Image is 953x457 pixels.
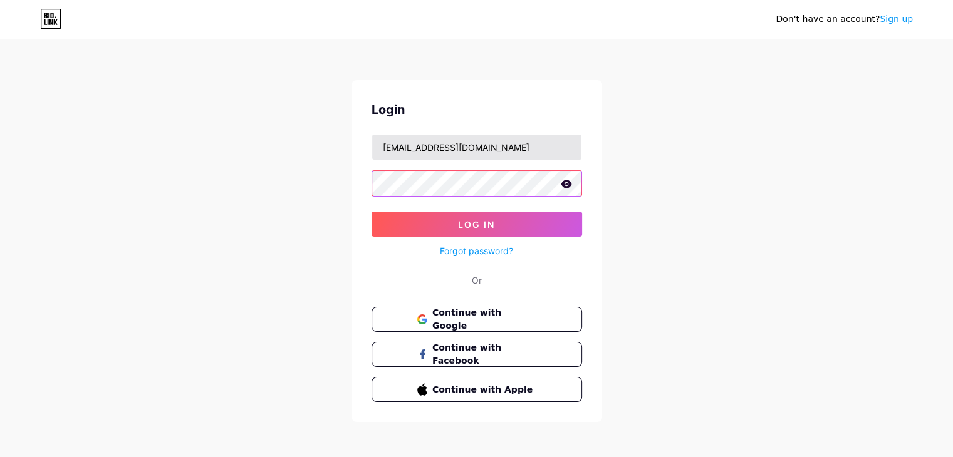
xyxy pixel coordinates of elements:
[432,341,536,367] span: Continue with Facebook
[372,342,582,367] button: Continue with Facebook
[432,383,536,396] span: Continue with Apple
[372,212,582,237] button: Log In
[372,307,582,332] button: Continue with Google
[440,244,513,257] a: Forgot password?
[372,135,581,160] input: Username
[776,13,913,26] div: Don't have an account?
[458,219,495,230] span: Log In
[372,377,582,402] button: Continue with Apple
[432,306,536,332] span: Continue with Google
[472,274,482,287] div: Or
[372,100,582,119] div: Login
[880,14,913,24] a: Sign up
